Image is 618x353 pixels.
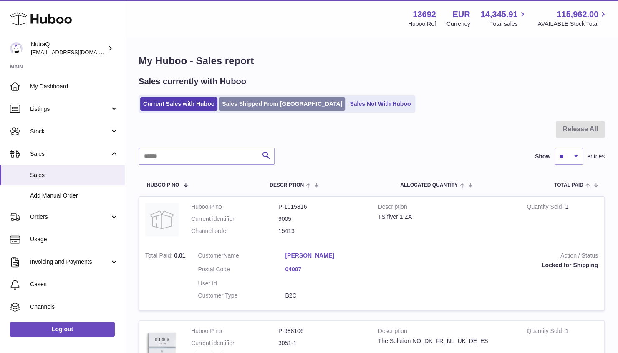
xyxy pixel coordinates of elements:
[378,213,515,221] div: TS flyer 1 ZA
[527,328,565,336] strong: Quantity Sold
[30,235,119,243] span: Usage
[198,252,285,262] dt: Name
[145,203,179,236] img: no-photo.jpg
[480,9,527,28] a: 14,345.91 Total sales
[285,252,372,260] a: [PERSON_NAME]
[587,153,605,160] span: entries
[191,339,278,347] dt: Current identifier
[30,171,119,179] span: Sales
[191,327,278,335] dt: Huboo P no
[174,252,185,259] span: 0.01
[278,215,366,223] dd: 9005
[191,215,278,223] dt: Current identifier
[191,227,278,235] dt: Channel order
[278,203,366,211] dd: P-1015816
[385,252,598,262] strong: Action / Status
[10,322,115,337] a: Log out
[452,9,470,20] strong: EUR
[30,105,110,113] span: Listings
[446,20,470,28] div: Currency
[139,54,605,68] h1: My Huboo - Sales report
[139,76,246,87] h2: Sales currently with Huboo
[378,203,515,213] strong: Description
[557,9,598,20] span: 115,962.00
[30,258,110,266] span: Invoicing and Payments
[31,40,106,56] div: NutraQ
[527,203,565,212] strong: Quantity Sold
[30,83,119,90] span: My Dashboard
[198,265,285,275] dt: Postal Code
[537,9,608,28] a: 115,962.00 AVAILABLE Stock Total
[147,183,179,188] span: Huboo P no
[378,327,515,337] strong: Description
[198,280,285,288] dt: User Id
[285,265,372,273] a: 04007
[347,97,414,111] a: Sales Not With Huboo
[270,183,304,188] span: Description
[191,203,278,211] dt: Huboo P no
[520,197,604,245] td: 1
[285,292,372,300] dd: B2C
[400,183,458,188] span: ALLOCATED Quantity
[413,9,436,20] strong: 13692
[30,128,110,135] span: Stock
[145,252,174,261] strong: Total Paid
[490,20,527,28] span: Total sales
[30,192,119,200] span: Add Manual Order
[385,261,598,269] div: Locked for Shipping
[30,280,119,288] span: Cases
[30,213,110,221] span: Orders
[378,337,515,345] div: The Solution NO_DK_FR_NL_UK_DE_ES
[278,339,366,347] dd: 3051-1
[30,303,119,311] span: Channels
[278,327,366,335] dd: P-988106
[480,9,517,20] span: 14,345.91
[198,292,285,300] dt: Customer Type
[30,150,110,158] span: Sales
[140,97,217,111] a: Current Sales with Huboo
[198,252,224,259] span: Customer
[10,42,23,55] img: log@nutraq.com
[278,227,366,235] dd: 15413
[408,20,436,28] div: Huboo Ref
[219,97,345,111] a: Sales Shipped From [GEOGRAPHIC_DATA]
[537,20,608,28] span: AVAILABLE Stock Total
[535,153,550,160] label: Show
[554,183,583,188] span: Total paid
[31,49,123,55] span: [EMAIL_ADDRESS][DOMAIN_NAME]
